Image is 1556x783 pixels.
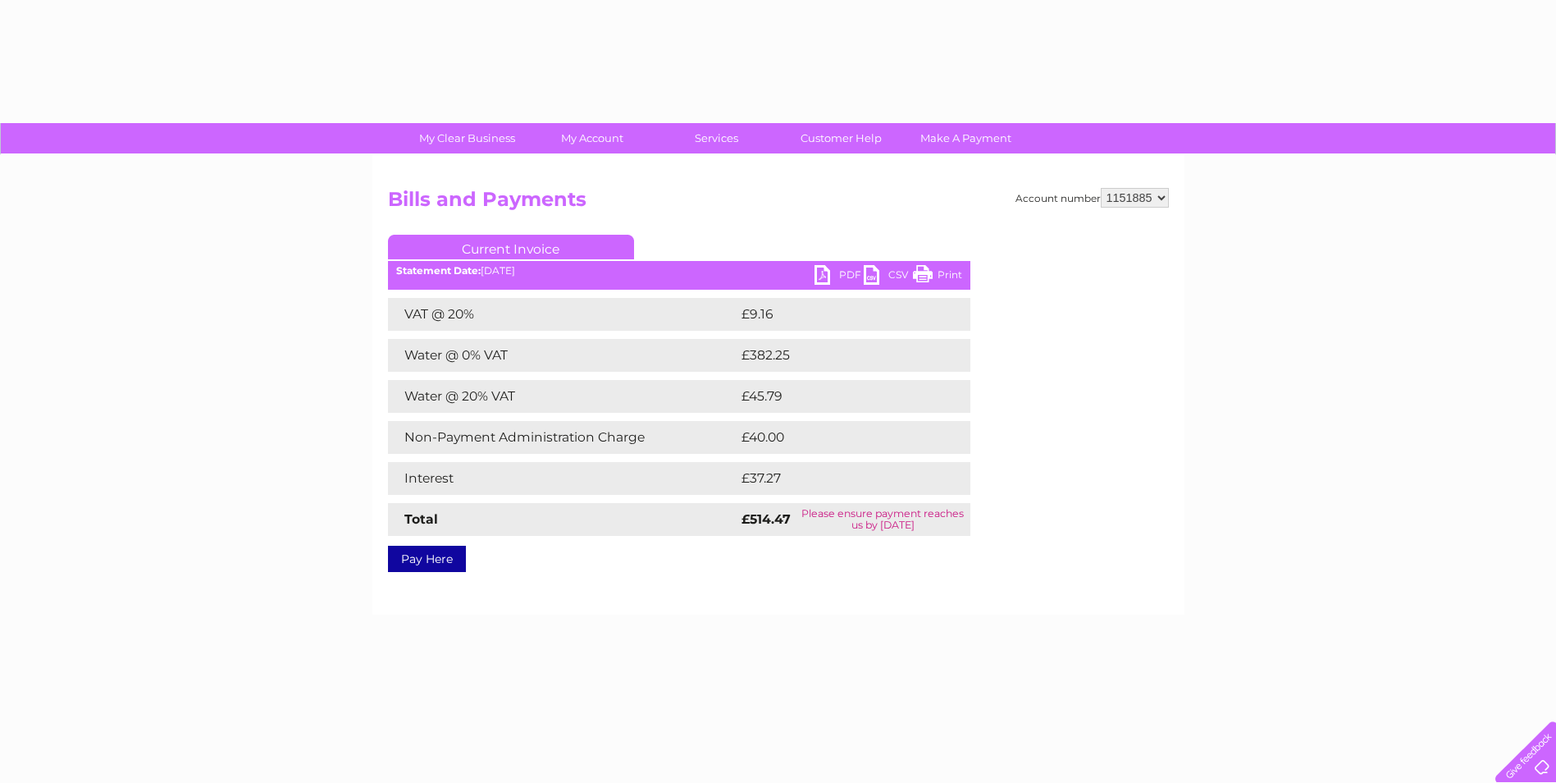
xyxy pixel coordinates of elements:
td: £382.25 [737,339,941,372]
td: £37.27 [737,462,936,495]
a: CSV [864,265,913,289]
td: Water @ 20% VAT [388,380,737,413]
strong: £514.47 [741,511,791,527]
td: Water @ 0% VAT [388,339,737,372]
div: Account number [1015,188,1169,208]
a: PDF [815,265,864,289]
td: £9.16 [737,298,931,331]
a: Pay Here [388,546,466,572]
a: Current Invoice [388,235,634,259]
strong: Total [404,511,438,527]
a: My Clear Business [399,123,535,153]
td: Interest [388,462,737,495]
a: Make A Payment [898,123,1034,153]
h2: Bills and Payments [388,188,1169,219]
td: VAT @ 20% [388,298,737,331]
a: Print [913,265,962,289]
td: Please ensure payment reaches us by [DATE] [796,503,970,536]
td: Non-Payment Administration Charge [388,421,737,454]
div: [DATE] [388,265,970,277]
td: £40.00 [737,421,938,454]
b: Statement Date: [396,264,481,277]
a: My Account [524,123,659,153]
a: Customer Help [773,123,909,153]
td: £45.79 [737,380,937,413]
a: Services [649,123,784,153]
